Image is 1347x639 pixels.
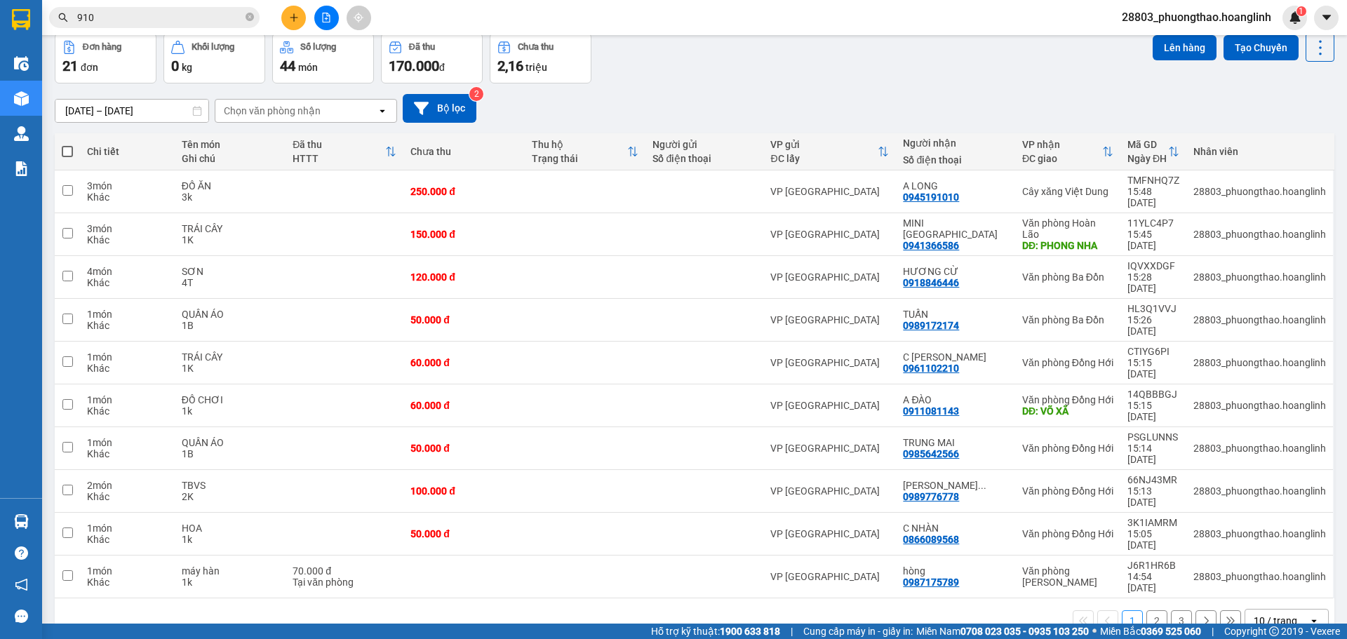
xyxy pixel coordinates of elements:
div: Ghi chú [182,153,279,164]
div: VP nhận [1022,139,1102,150]
div: 50.000 đ [410,528,518,539]
div: 15:48 [DATE] [1127,186,1179,208]
div: Văn phòng [PERSON_NAME] [1022,565,1113,588]
span: caret-down [1320,11,1333,24]
span: close-circle [246,13,254,21]
div: CTIYG6PI [1127,346,1179,357]
div: VP gửi [770,139,878,150]
div: 50.000 đ [410,314,518,325]
button: file-add [314,6,339,30]
div: Văn phòng Ba Đồn [1022,314,1113,325]
span: search [58,13,68,22]
div: 1 món [87,437,167,448]
span: Cung cấp máy in - giấy in: [803,624,913,639]
div: VP [GEOGRAPHIC_DATA] [770,186,889,197]
sup: 1 [1296,6,1306,16]
div: 14:54 [DATE] [1127,571,1179,593]
div: DĐ: PHONG NHA [1022,240,1113,251]
strong: 0369 525 060 [1141,626,1201,637]
div: A LONG [903,180,1008,191]
button: Đơn hàng21đơn [55,33,156,83]
th: Toggle SortBy [286,133,403,170]
div: Khác [87,363,167,374]
div: 15:13 [DATE] [1127,485,1179,508]
span: ... [978,480,986,491]
div: 28803_phuongthao.hoanglinh [1193,485,1326,497]
div: Người nhận [903,137,1008,149]
div: Chưa thu [410,146,518,157]
div: VP [GEOGRAPHIC_DATA] [770,528,889,539]
button: Bộ lọc [403,94,476,123]
button: caret-down [1314,6,1339,30]
div: 1 món [87,309,167,320]
span: triệu [525,62,547,73]
div: VP [GEOGRAPHIC_DATA] [770,357,889,368]
div: 3K1IAMRM [1127,517,1179,528]
div: 0945191010 [903,191,959,203]
div: 0989172174 [903,320,959,331]
div: 0989776778 [903,491,959,502]
input: Tìm tên, số ĐT hoặc mã đơn [77,10,243,25]
div: Đã thu [293,139,385,150]
div: 15:15 [DATE] [1127,400,1179,422]
div: 70.000 đ [293,565,396,577]
div: A ĐÀO [903,394,1008,405]
div: TMFNHQ7Z [1127,175,1179,186]
span: plus [289,13,299,22]
span: 28803_phuongthao.hoanglinh [1111,8,1282,26]
div: ĐC giao [1022,153,1102,164]
div: 15:14 [DATE] [1127,443,1179,465]
div: 28803_phuongthao.hoanglinh [1193,443,1326,454]
div: Đã thu [409,42,435,52]
span: Miền Bắc [1100,624,1201,639]
th: Toggle SortBy [763,133,896,170]
div: 15:15 [DATE] [1127,357,1179,379]
button: 3 [1171,610,1192,631]
div: TUẤN [903,309,1008,320]
img: logo-vxr [12,9,30,30]
div: DĐ: VÕ XÃ [1022,405,1113,417]
div: 150.000 đ [410,229,518,240]
sup: 2 [469,87,483,101]
div: ĐỒ CHƠI [182,394,279,405]
div: 250.000 đ [410,186,518,197]
span: Hỗ trợ kỹ thuật: [651,624,780,639]
button: Tạo Chuyến [1224,35,1299,60]
div: Đơn hàng [83,42,121,52]
img: icon-new-feature [1289,11,1301,24]
strong: 0708 023 035 - 0935 103 250 [960,626,1089,637]
div: Khác [87,234,167,245]
div: VP [GEOGRAPHIC_DATA] [770,400,889,411]
span: | [791,624,793,639]
div: TBVS [182,480,279,491]
div: 28803_phuongthao.hoanglinh [1193,400,1326,411]
span: message [15,610,28,623]
div: VP [GEOGRAPHIC_DATA] [770,485,889,497]
div: Khác [87,277,167,288]
div: 1K [182,363,279,374]
div: Khác [87,577,167,588]
div: Văn phòng Đồng Hới [1022,443,1113,454]
div: Văn phòng Ba Đồn [1022,271,1113,283]
button: 2 [1146,610,1167,631]
div: 28803_phuongthao.hoanglinh [1193,571,1326,582]
div: VP [GEOGRAPHIC_DATA] [770,229,889,240]
button: plus [281,6,306,30]
div: Chọn văn phòng nhận [224,104,321,118]
div: 1 món [87,394,167,405]
div: TRUNG MAI [903,437,1008,448]
div: Số điện thoại [903,154,1008,166]
button: Lên hàng [1153,35,1217,60]
div: VP [GEOGRAPHIC_DATA] [770,571,889,582]
div: Khác [87,491,167,502]
div: VP [GEOGRAPHIC_DATA] [770,271,889,283]
div: HTTT [293,153,385,164]
div: 28803_phuongthao.hoanglinh [1193,357,1326,368]
div: 28803_phuongthao.hoanglinh [1193,186,1326,197]
span: 1 [1299,6,1304,16]
div: Khác [87,534,167,545]
div: Khác [87,448,167,459]
div: Văn phòng Đồng Hới [1022,528,1113,539]
button: 1 [1122,610,1143,631]
button: Số lượng44món [272,33,374,83]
